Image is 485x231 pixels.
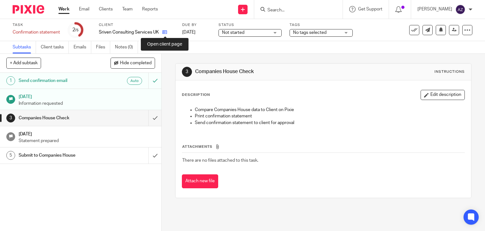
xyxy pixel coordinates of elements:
span: Get Support [358,7,382,11]
span: Attachments [182,145,213,148]
a: Files [96,41,110,53]
a: Subtasks [13,41,36,53]
span: Not started [222,30,244,35]
label: Client [99,22,174,28]
p: [PERSON_NAME] [417,6,452,12]
button: + Add subtask [6,58,41,68]
div: 1 [6,76,15,85]
p: Compare Companies House data to Client on Pixie [195,107,465,113]
div: 2 [72,26,79,34]
a: Audit logs [143,41,167,53]
div: Confirmation statement [13,29,60,35]
h1: Submit to Companies House [19,151,101,160]
label: Task [13,22,60,28]
h1: Companies House Check [195,68,337,75]
label: Due by [182,22,211,28]
img: svg%3E [455,4,465,15]
span: Hide completed [120,61,152,66]
h1: [DATE] [19,92,155,100]
button: Hide completed [111,58,155,68]
a: Clients [99,6,113,12]
span: [DATE] [182,30,195,34]
p: Statement prepared [19,138,155,144]
h1: Companies House Check [19,113,101,123]
label: Tags [290,22,353,28]
span: There are no files attached to this task. [182,158,258,163]
h1: [DATE] [19,129,155,137]
p: Print confirmation statement [195,113,465,119]
div: Auto [127,77,142,85]
p: Description [182,92,210,97]
p: Send confirmation statement to client for approval [195,120,465,126]
a: Reports [142,6,158,12]
input: Search [267,8,324,13]
p: Information requested [19,100,155,107]
p: Sriven Consulting Services UK Ltd [99,29,159,35]
div: 5 [6,151,15,160]
button: Edit description [421,90,465,100]
div: Instructions [434,69,465,74]
div: 3 [182,67,192,77]
a: Work [58,6,69,12]
span: No tags selected [293,30,326,35]
a: Email [79,6,89,12]
a: Notes (0) [115,41,138,53]
img: Pixie [13,5,44,14]
div: 3 [6,114,15,122]
a: Client tasks [41,41,69,53]
small: /5 [75,28,79,32]
button: Attach new file [182,174,218,189]
a: Emails [74,41,91,53]
h1: Send confirmation email [19,76,101,85]
label: Status [219,22,282,28]
a: Team [122,6,133,12]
